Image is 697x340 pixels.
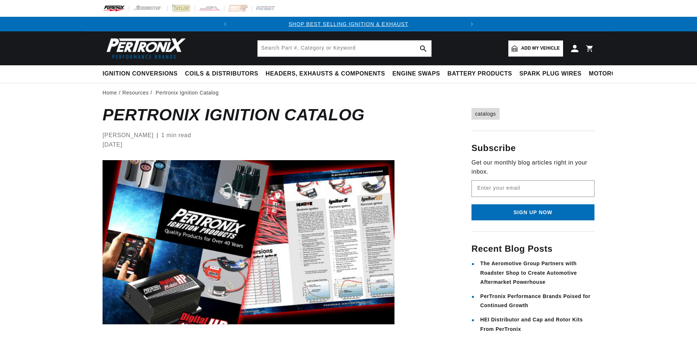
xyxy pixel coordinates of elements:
[508,40,563,57] a: Add my vehicle
[103,160,394,324] img: Pertronix Ignition Catalog
[84,17,613,31] slideshow-component: Translation missing: en.sections.announcements.announcement_bar
[444,65,516,82] summary: Battery Products
[289,21,408,27] a: SHOP BEST SELLING IGNITION & EXHAUST
[415,40,431,57] button: search button
[103,70,178,78] span: Ignition Conversions
[392,70,440,78] span: Engine Swaps
[103,131,154,140] span: [PERSON_NAME]
[480,260,577,285] a: The Aeromotive Group Partners with Roadster Shop to Create Automotive Aftermarket Powerhouse
[519,70,581,78] span: Spark Plug Wires
[472,181,594,197] input: Email
[480,317,583,332] a: HEI Distributor and Cap and Rotor Kits From PerTronix
[585,65,636,82] summary: Motorcycle
[103,65,181,82] summary: Ignition Conversions
[161,131,191,140] span: 1 min read
[103,36,186,61] img: Pertronix
[103,140,122,150] time: [DATE]
[389,65,444,82] summary: Engine Swaps
[218,17,232,31] button: Translation missing: en.sections.announcements.previous_announcement
[103,108,394,122] h1: Pertronix Ignition Catalog
[156,89,219,97] li: Pertronix Ignition Catalog
[262,65,389,82] summary: Headers, Exhausts & Components
[465,17,479,31] button: Translation missing: en.sections.announcements.next_announcement
[181,65,262,82] summary: Coils & Distributors
[471,204,594,221] button: Subscribe
[232,20,465,28] div: Announcement
[122,89,149,97] a: Resources
[185,70,258,78] span: Coils & Distributors
[471,108,500,120] a: catalogs
[258,40,431,57] input: Search Part #, Category or Keyword
[516,65,585,82] summary: Spark Plug Wires
[521,45,560,52] span: Add my vehicle
[447,70,512,78] span: Battery Products
[103,89,117,97] a: Home
[266,70,385,78] span: Headers, Exhausts & Components
[480,293,590,309] a: PerTronix Performance Brands Poised for Continued Growth
[471,142,594,154] h5: Subscribe
[103,89,594,97] nav: breadcrumbs
[471,158,594,177] p: Get our monthly blog articles right in your inbox.
[471,243,594,255] h5: Recent Blog Posts
[232,20,465,28] div: 1 of 2
[589,70,632,78] span: Motorcycle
